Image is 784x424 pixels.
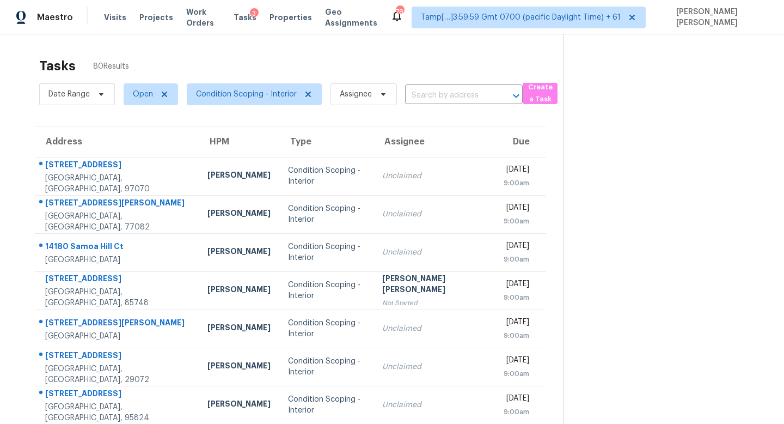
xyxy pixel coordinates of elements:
div: Condition Scoping - Interior [288,165,365,187]
div: [PERSON_NAME] [207,284,271,298]
span: Date Range [48,89,90,100]
div: [DATE] [504,393,529,407]
div: [DATE] [504,278,529,292]
div: 3 [250,8,259,19]
div: Unclaimed [382,361,486,372]
div: [STREET_ADDRESS][PERSON_NAME] [45,197,190,211]
div: 9:00am [504,292,529,303]
span: Projects [139,12,173,23]
span: Tasks [234,14,256,21]
div: [PERSON_NAME] [207,246,271,259]
div: 9:00am [504,178,529,189]
span: Work Orders [186,7,220,28]
div: [PERSON_NAME] [207,169,271,183]
div: [DATE] [504,202,529,216]
th: Due [495,126,546,157]
div: Unclaimed [382,323,486,334]
div: 9:00am [504,407,529,417]
div: Condition Scoping - Interior [288,241,365,263]
span: Tamp[…]3:59:59 Gmt 0700 (pacific Daylight Time) + 61 [421,12,621,23]
div: [DATE] [504,355,529,368]
span: Maestro [37,12,73,23]
th: HPM [199,126,279,157]
div: [PERSON_NAME] [207,398,271,412]
h2: Tasks [39,60,76,71]
div: [PERSON_NAME] [207,208,271,221]
div: [GEOGRAPHIC_DATA], [GEOGRAPHIC_DATA], 97070 [45,173,190,195]
button: Create a Task [523,83,558,104]
div: 14180 Samoa Hill Ct [45,241,190,255]
div: [DATE] [504,164,529,178]
span: Condition Scoping - Interior [196,89,297,100]
div: Condition Scoping - Interior [288,318,365,340]
div: 9:00am [504,254,529,265]
span: Properties [269,12,312,23]
div: [DATE] [504,317,529,330]
div: [GEOGRAPHIC_DATA] [45,331,190,342]
div: [STREET_ADDRESS] [45,350,190,364]
div: Condition Scoping - Interior [288,356,365,378]
span: [PERSON_NAME] [PERSON_NAME] [672,7,768,28]
div: Condition Scoping - Interior [288,203,365,225]
div: 9:00am [504,216,529,227]
div: 9:00am [504,368,529,379]
div: [DATE] [504,240,529,254]
div: 781 [396,7,403,17]
div: Condition Scoping - Interior [288,280,365,301]
th: Address [35,126,199,157]
span: Visits [104,12,126,23]
th: Type [279,126,373,157]
div: [GEOGRAPHIC_DATA] [45,255,190,265]
div: [PERSON_NAME] [PERSON_NAME] [382,273,486,298]
div: [PERSON_NAME] [207,360,271,374]
div: [PERSON_NAME] [207,322,271,336]
div: [STREET_ADDRESS] [45,159,190,173]
div: [GEOGRAPHIC_DATA], [GEOGRAPHIC_DATA], 77082 [45,211,190,233]
div: Unclaimed [382,209,486,220]
div: [GEOGRAPHIC_DATA], [GEOGRAPHIC_DATA], 95824 [45,402,190,423]
div: Unclaimed [382,247,486,258]
div: [STREET_ADDRESS] [45,273,190,287]
div: Unclaimed [382,171,486,181]
div: [GEOGRAPHIC_DATA], [GEOGRAPHIC_DATA], 85748 [45,287,190,308]
button: Open [509,88,524,104]
div: [GEOGRAPHIC_DATA], [GEOGRAPHIC_DATA], 29072 [45,364,190,385]
div: 9:00am [504,330,529,341]
div: Condition Scoping - Interior [288,394,365,416]
div: Unclaimed [382,399,486,410]
div: Not Started [382,298,486,308]
div: [STREET_ADDRESS] [45,388,190,402]
div: [STREET_ADDRESS][PERSON_NAME] [45,317,190,331]
span: Geo Assignments [325,7,377,28]
span: Create a Task [528,81,552,106]
span: Open [133,89,153,100]
input: Search by address [405,87,492,104]
th: Assignee [373,126,495,157]
span: 80 Results [93,61,129,72]
span: Assignee [340,89,372,100]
